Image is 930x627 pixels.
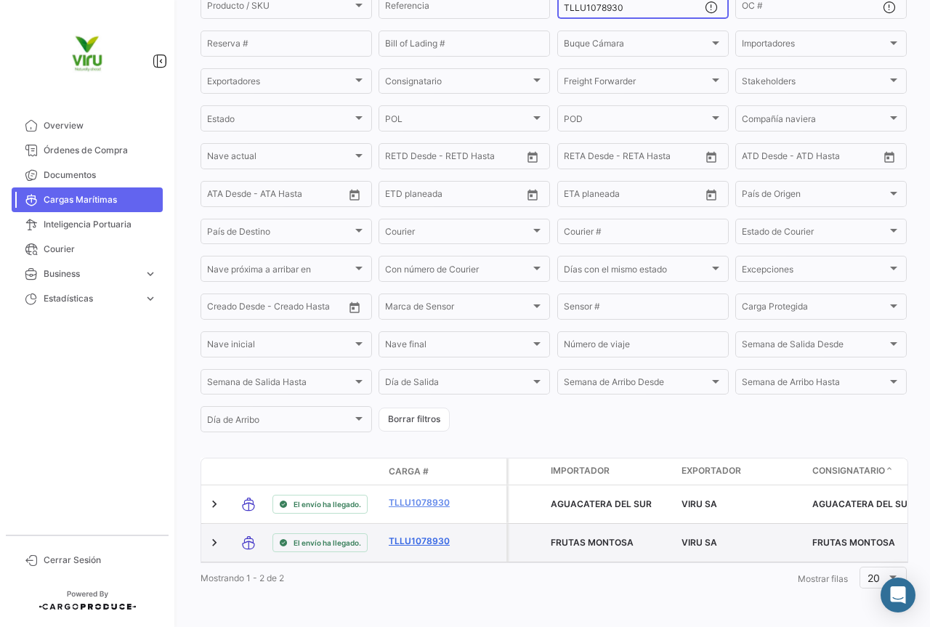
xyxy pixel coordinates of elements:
[12,113,163,138] a: Overview
[294,537,361,549] span: El envío ha llegado.
[44,267,138,280] span: Business
[600,153,666,163] input: Hasta
[564,41,709,51] span: Buque Cámara
[44,144,157,157] span: Órdenes de Compra
[383,459,470,484] datatable-header-cell: Carga #
[385,379,530,389] span: Día de Salida
[742,78,887,89] span: Stakeholders
[44,119,157,132] span: Overview
[144,292,157,305] span: expand_more
[207,153,352,163] span: Nave actual
[389,496,464,509] a: TLLU1078930
[421,191,487,201] input: Hasta
[385,153,411,163] input: Desde
[742,153,788,163] input: ATD Desde
[868,572,880,584] span: 20
[207,116,352,126] span: Estado
[44,169,157,182] span: Documentos
[798,573,848,584] span: Mostrar filas
[812,537,895,548] span: FRUTAS MONTOSA
[12,163,163,187] a: Documentos
[878,146,900,168] button: Open calendar
[294,498,361,510] span: El envío ha llegado.
[44,193,157,206] span: Cargas Marítimas
[742,191,887,201] span: País de Origen
[379,408,450,432] button: Borrar filtros
[564,191,590,201] input: Desde
[421,153,487,163] input: Hasta
[564,153,590,163] input: Desde
[700,184,722,206] button: Open calendar
[385,341,530,352] span: Nave final
[207,78,352,89] span: Exportadores
[564,379,709,389] span: Semana de Arribo Desde
[682,464,741,477] span: Exportador
[207,267,352,277] span: Nave próxima a arribar en
[385,267,530,277] span: Con número de Courier
[509,458,545,485] datatable-header-cell: Carga Protegida
[742,379,887,389] span: Semana de Arribo Hasta
[385,304,530,314] span: Marca de Sensor
[385,229,530,239] span: Courier
[207,191,251,201] input: ATA Desde
[207,379,352,389] span: Semana de Salida Hasta
[564,78,709,89] span: Freight Forwarder
[742,116,887,126] span: Compañía naviera
[881,578,915,612] div: Abrir Intercom Messenger
[344,296,365,318] button: Open calendar
[385,78,530,89] span: Consignatario
[262,191,327,201] input: ATA Hasta
[682,537,717,548] span: VIRU SA
[230,466,267,477] datatable-header-cell: Modo de Transporte
[12,237,163,262] a: Courier
[742,229,887,239] span: Estado de Courier
[742,304,887,314] span: Carga Protegida
[207,535,222,550] a: Expand/Collapse Row
[207,304,265,314] input: Creado Desde
[522,146,543,168] button: Open calendar
[267,466,383,477] datatable-header-cell: Estado de Envio
[385,191,411,201] input: Desde
[44,554,157,567] span: Cerrar Sesión
[742,341,887,352] span: Semana de Salida Desde
[344,184,365,206] button: Open calendar
[551,537,634,548] span: FRUTAS MONTOSA
[12,187,163,212] a: Cargas Marítimas
[742,267,887,277] span: Excepciones
[51,17,124,90] img: viru.png
[470,466,506,477] datatable-header-cell: Póliza
[812,498,913,509] span: AGUACATERA DEL SUR
[812,464,885,477] span: Consignatario
[207,229,352,239] span: País de Destino
[44,218,157,231] span: Inteligencia Portuaria
[389,465,429,478] span: Carga #
[700,146,722,168] button: Open calendar
[12,212,163,237] a: Inteligencia Portuaria
[144,267,157,280] span: expand_more
[389,535,464,548] a: TLLU1078930
[545,458,676,485] datatable-header-cell: Importador
[600,191,666,201] input: Hasta
[551,464,610,477] span: Importador
[207,341,352,352] span: Nave inicial
[44,292,138,305] span: Estadísticas
[207,3,352,13] span: Producto / SKU
[12,138,163,163] a: Órdenes de Compra
[676,458,806,485] datatable-header-cell: Exportador
[201,573,284,583] span: Mostrando 1 - 2 de 2
[207,497,222,511] a: Expand/Collapse Row
[207,417,352,427] span: Día de Arribo
[564,116,709,126] span: POD
[798,153,863,163] input: ATD Hasta
[551,498,652,509] span: AGUACATERA DEL SUR
[742,41,887,51] span: Importadores
[385,116,530,126] span: POL
[564,267,709,277] span: Días con el mismo estado
[522,184,543,206] button: Open calendar
[44,243,157,256] span: Courier
[682,498,717,509] span: VIRU SA
[275,304,341,314] input: Creado Hasta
